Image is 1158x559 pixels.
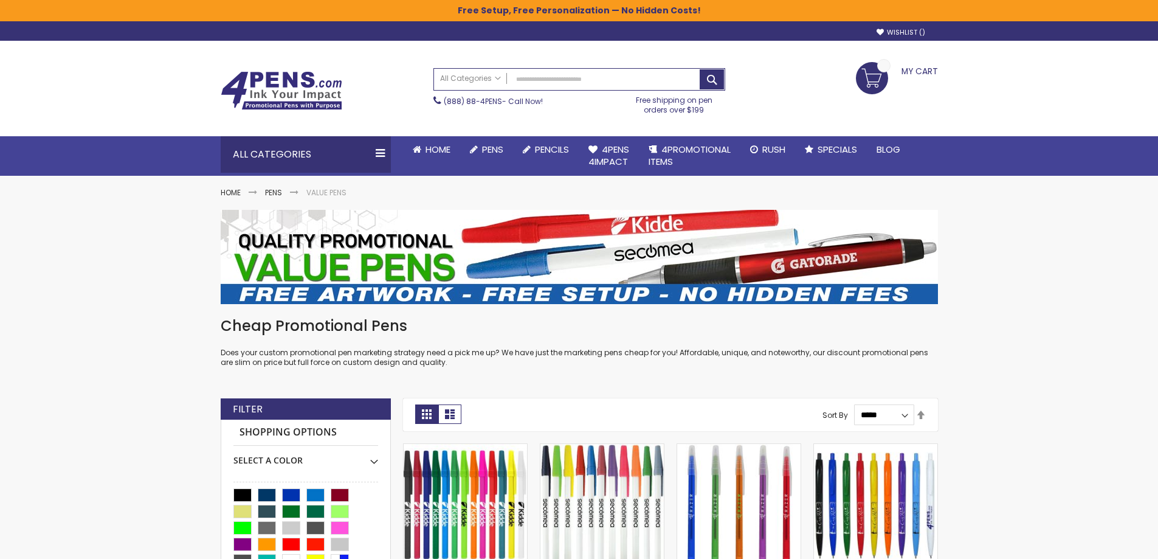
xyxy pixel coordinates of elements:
strong: Shopping Options [233,420,378,446]
div: All Categories [221,136,391,173]
span: Rush [762,143,785,156]
strong: Filter [233,403,263,416]
span: Pencils [535,143,569,156]
a: Specials [795,136,867,163]
a: (888) 88-4PENS [444,96,502,106]
span: - Call Now! [444,96,543,106]
a: Wishlist [877,28,925,37]
a: 4PROMOTIONALITEMS [639,136,740,176]
h1: Cheap Promotional Pens [221,316,938,336]
a: Belfast B Value Stick Pen [404,443,527,454]
a: Pens [460,136,513,163]
span: Blog [877,143,900,156]
a: Rush [740,136,795,163]
a: Home [403,136,460,163]
a: Custom Cambria Plastic Retractable Ballpoint Pen - Monochromatic Body Color [814,443,937,454]
span: 4Pens 4impact [588,143,629,168]
span: 4PROMOTIONAL ITEMS [649,143,731,168]
a: Belfast Value Stick Pen [540,443,664,454]
a: Belfast Translucent Value Stick Pen [677,443,801,454]
a: All Categories [434,69,507,89]
div: Does your custom promotional pen marketing strategy need a pick me up? We have just the marketing... [221,316,938,368]
strong: Grid [415,404,438,424]
a: Home [221,187,241,198]
div: Free shipping on pen orders over $199 [623,91,725,115]
img: 4Pens Custom Pens and Promotional Products [221,71,342,110]
a: Pens [265,187,282,198]
div: Select A Color [233,446,378,467]
a: Blog [867,136,910,163]
a: 4Pens4impact [579,136,639,176]
label: Sort By [822,409,848,420]
a: Pencils [513,136,579,163]
img: Value Pens [221,210,938,304]
span: Specials [818,143,857,156]
span: Pens [482,143,503,156]
span: All Categories [440,74,501,83]
span: Home [426,143,450,156]
strong: Value Pens [306,187,346,198]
